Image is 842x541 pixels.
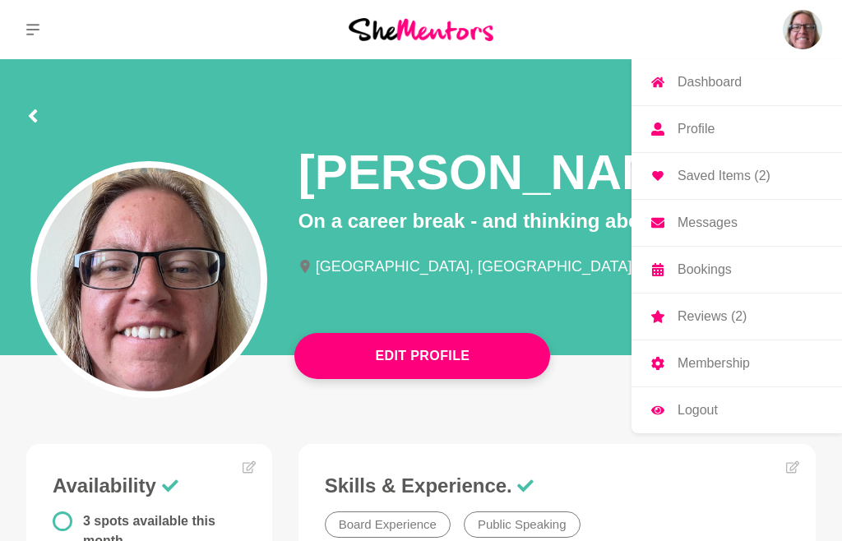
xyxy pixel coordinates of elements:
[678,169,770,183] p: Saved Items (2)
[631,106,842,152] a: Profile
[631,247,842,293] a: Bookings
[298,141,712,203] h1: [PERSON_NAME]
[678,263,732,276] p: Bookings
[678,76,742,89] p: Dashboard
[678,404,718,417] p: Logout
[325,474,789,498] h3: Skills & Experience.
[298,206,816,236] p: On a career break - and thinking about next steps
[631,294,842,340] a: Reviews (2)
[349,18,493,40] img: She Mentors Logo
[678,123,715,136] p: Profile
[631,200,842,246] a: Messages
[53,474,246,498] h3: Availability
[678,310,747,323] p: Reviews (2)
[678,357,750,370] p: Membership
[294,333,550,379] button: Edit Profile
[631,153,842,199] a: Saved Items (2)
[783,10,822,49] img: Carin
[298,259,645,274] li: [GEOGRAPHIC_DATA], [GEOGRAPHIC_DATA]
[783,10,822,49] a: CarinDashboardProfileSaved Items (2)MessagesBookingsReviews (2)MembershipLogout
[678,216,738,229] p: Messages
[631,59,842,105] a: Dashboard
